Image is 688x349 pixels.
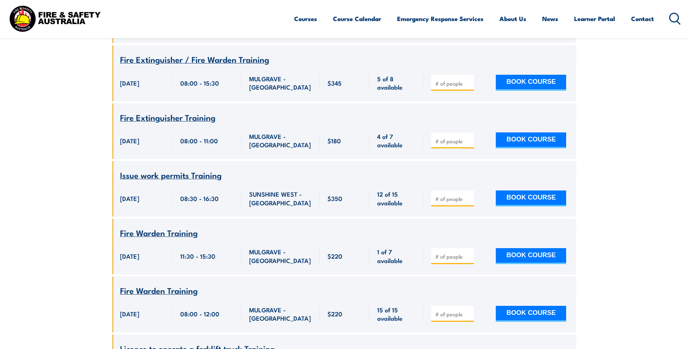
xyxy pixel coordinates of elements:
span: MULGRAVE - [GEOGRAPHIC_DATA] [249,132,312,149]
span: 5 of 8 available [377,74,415,91]
input: # of people [435,253,471,260]
span: 08:30 - 16:30 [180,194,219,202]
button: BOOK COURSE [496,190,566,206]
a: Fire Extinguisher Training [120,113,215,122]
span: Issue work permits Training [120,169,222,181]
span: 15 of 15 available [377,305,415,323]
span: $345 [327,79,342,87]
span: [DATE] [120,194,139,202]
span: SUNSHINE WEST - [GEOGRAPHIC_DATA] [249,190,312,207]
button: BOOK COURSE [496,306,566,322]
input: # of people [435,80,471,87]
a: Issue work permits Training [120,171,222,180]
span: $180 [327,136,341,145]
span: 08:00 - 11:00 [180,136,218,145]
button: BOOK COURSE [496,248,566,264]
input: # of people [435,311,471,318]
span: MULGRAVE - [GEOGRAPHIC_DATA] [249,247,312,264]
button: BOOK COURSE [496,132,566,148]
span: MULGRAVE - [GEOGRAPHIC_DATA] [249,74,312,91]
a: News [542,9,558,28]
span: Fire Extinguisher / Fire Warden Training [120,53,269,65]
a: Fire Warden Training [120,286,198,295]
span: [DATE] [120,136,139,145]
span: 12 of 15 available [377,190,415,207]
span: $220 [327,252,342,260]
a: Learner Portal [574,9,615,28]
a: Emergency Response Services [397,9,483,28]
a: Courses [294,9,317,28]
span: MULGRAVE - [GEOGRAPHIC_DATA] [249,305,312,323]
span: 08:00 - 12:00 [180,309,219,318]
span: $350 [327,194,342,202]
span: [DATE] [120,79,139,87]
span: $220 [327,309,342,318]
input: # of people [435,137,471,145]
a: Contact [631,9,654,28]
a: Fire Extinguisher / Fire Warden Training [120,55,269,64]
span: Fire Warden Training [120,284,198,296]
button: BOOK COURSE [496,75,566,91]
span: Fire Extinguisher Training [120,111,215,123]
span: [DATE] [120,252,139,260]
a: Course Calendar [333,9,381,28]
a: Fire Warden Training [120,229,198,238]
span: Fire Warden Training [120,226,198,239]
input: # of people [435,195,471,202]
span: 4 of 7 available [377,132,415,149]
span: [DATE] [120,309,139,318]
span: 1 of 7 available [377,247,415,264]
a: About Us [499,9,526,28]
span: 08:00 - 15:30 [180,79,219,87]
span: 11:30 - 15:30 [180,252,215,260]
